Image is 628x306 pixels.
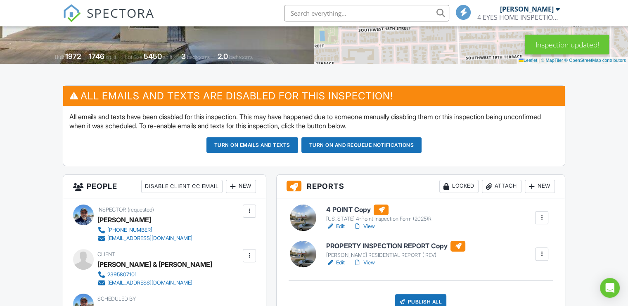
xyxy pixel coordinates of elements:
[326,222,345,231] a: Edit
[107,227,152,233] div: [PHONE_NUMBER]
[63,175,266,198] h3: People
[326,205,431,223] a: 4 POINT Copy [US_STATE] 4-Point Inspection Form (2025)R
[564,58,626,63] a: © OpenStreetMap contributors
[353,222,374,231] a: View
[125,54,142,60] span: Lot Size
[600,278,620,298] div: Open Intercom Messenger
[326,259,345,267] a: Edit
[525,180,555,193] div: New
[97,271,206,279] a: 2395807101
[97,296,136,302] span: Scheduled By
[353,259,374,267] a: View
[439,180,479,193] div: Locked
[141,180,223,193] div: Disable Client CC Email
[500,5,554,13] div: [PERSON_NAME]
[541,58,563,63] a: © MapTiler
[87,4,154,21] span: SPECTORA
[538,58,540,63] span: |
[187,54,210,60] span: bedrooms
[477,13,560,21] div: 4 EYES HOME INSPECTIONS LLC
[144,52,162,61] div: 5450
[97,258,212,271] div: [PERSON_NAME] & [PERSON_NAME]
[525,35,609,54] div: Inspection updated!
[218,52,228,61] div: 2.0
[326,241,465,259] a: PROPERTY INSPECTION REPORT Copy [PERSON_NAME] RESIDENTIAL REPORT ( REV)
[97,226,192,234] a: [PHONE_NUMBER]
[206,137,298,153] button: Turn on emails and texts
[55,54,64,60] span: Built
[277,175,565,198] h3: Reports
[63,4,81,22] img: The Best Home Inspection Software - Spectora
[163,54,173,60] span: sq.ft.
[97,251,115,257] span: Client
[97,214,151,226] div: [PERSON_NAME]
[106,54,117,60] span: sq. ft.
[69,112,559,131] p: All emails and texts have been disabled for this inspection. This may have happened due to someon...
[301,137,422,153] button: Turn on and Requeue Notifications
[326,252,465,259] div: [PERSON_NAME] RESIDENTIAL REPORT ( REV)
[97,234,192,242] a: [EMAIL_ADDRESS][DOMAIN_NAME]
[128,207,154,213] span: (requested)
[226,180,256,193] div: New
[89,52,104,61] div: 1746
[181,52,186,61] div: 3
[326,205,431,215] h6: 4 POINT Copy
[326,241,465,252] h6: PROPERTY INSPECTION REPORT Copy
[107,235,192,242] div: [EMAIL_ADDRESS][DOMAIN_NAME]
[229,54,253,60] span: bathrooms
[107,271,137,278] div: 2395807101
[97,207,126,213] span: Inspector
[107,280,192,286] div: [EMAIL_ADDRESS][DOMAIN_NAME]
[65,52,81,61] div: 1972
[482,180,521,193] div: Attach
[63,11,154,28] a: SPECTORA
[284,5,449,21] input: Search everything...
[97,279,206,287] a: [EMAIL_ADDRESS][DOMAIN_NAME]
[519,58,537,63] a: Leaflet
[63,86,565,106] h3: All emails and texts are disabled for this inspection!
[326,216,431,222] div: [US_STATE] 4-Point Inspection Form (2025)R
